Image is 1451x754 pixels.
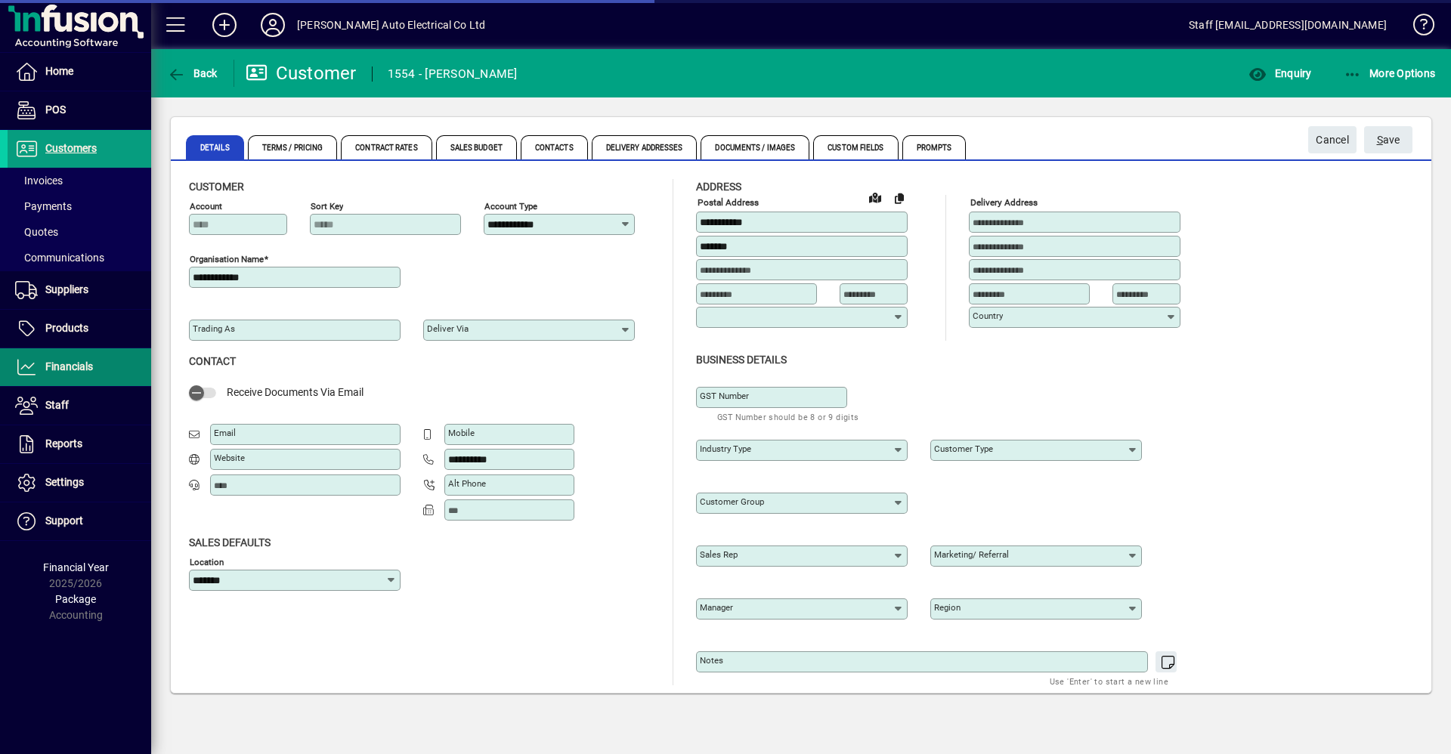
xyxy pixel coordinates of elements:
mat-label: Customer group [700,496,764,507]
mat-label: Trading as [193,323,235,334]
button: Save [1364,126,1412,153]
button: Add [200,11,249,39]
span: Cancel [1316,128,1349,153]
span: POS [45,104,66,116]
a: Quotes [8,219,151,245]
a: Staff [8,387,151,425]
div: Staff [EMAIL_ADDRESS][DOMAIN_NAME] [1189,13,1387,37]
span: Settings [45,476,84,488]
span: Receive Documents Via Email [227,386,364,398]
mat-hint: Use 'Enter' to start a new line [1050,672,1168,690]
span: Home [45,65,73,77]
a: Home [8,53,151,91]
span: Custom Fields [813,135,898,159]
a: Settings [8,464,151,502]
mat-label: Account Type [484,201,537,212]
mat-label: Website [214,453,245,463]
a: Products [8,310,151,348]
mat-label: GST Number [700,391,749,401]
button: Profile [249,11,297,39]
span: Reports [45,437,82,450]
mat-label: Notes [700,655,723,666]
span: Details [186,135,244,159]
span: Quotes [15,226,58,238]
mat-label: Organisation name [190,254,264,264]
button: Back [163,60,221,87]
span: Business details [696,354,787,366]
span: ave [1377,128,1400,153]
div: 1554 - [PERSON_NAME] [388,62,518,86]
span: Contact [189,355,236,367]
span: Sales defaults [189,536,271,549]
mat-label: Deliver via [427,323,469,334]
span: Financial Year [43,561,109,573]
span: Customers [45,142,97,154]
span: Communications [15,252,104,264]
mat-label: Marketing/ Referral [934,549,1009,560]
a: View on map [863,185,887,209]
span: Sales Budget [436,135,517,159]
span: Suppliers [45,283,88,295]
div: [PERSON_NAME] Auto Electrical Co Ltd [297,13,485,37]
span: Payments [15,200,72,212]
button: Copy to Delivery address [887,186,911,210]
a: Invoices [8,168,151,193]
a: Knowledge Base [1402,3,1432,52]
a: Suppliers [8,271,151,309]
span: Address [696,181,741,193]
mat-label: Account [190,201,222,212]
a: Communications [8,245,151,270]
a: Payments [8,193,151,219]
span: Support [45,515,83,527]
span: Staff [45,399,69,411]
span: Financials [45,360,93,372]
span: Back [167,67,218,79]
span: Invoices [15,175,63,187]
span: S [1377,134,1383,146]
span: Customer [189,181,244,193]
mat-label: Industry type [700,443,751,454]
mat-label: Country [973,311,1003,321]
span: Documents / Images [701,135,809,159]
a: POS [8,91,151,129]
button: More Options [1340,60,1440,87]
mat-label: Location [190,556,224,567]
span: Delivery Addresses [592,135,698,159]
mat-label: Manager [700,602,733,613]
span: More Options [1344,67,1436,79]
button: Cancel [1308,126,1357,153]
mat-label: Mobile [448,428,475,438]
span: Enquiry [1248,67,1311,79]
span: Contract Rates [341,135,432,159]
mat-label: Region [934,602,961,613]
a: Financials [8,348,151,386]
a: Support [8,502,151,540]
button: Enquiry [1245,60,1315,87]
span: Package [55,593,96,605]
mat-label: Sort key [311,201,343,212]
span: Products [45,322,88,334]
mat-label: Sales rep [700,549,738,560]
app-page-header-button: Back [151,60,234,87]
mat-label: Email [214,428,236,438]
a: Reports [8,425,151,463]
mat-label: Alt Phone [448,478,486,489]
span: Prompts [902,135,967,159]
mat-hint: GST Number should be 8 or 9 digits [717,408,859,425]
span: Contacts [521,135,588,159]
div: Customer [246,61,357,85]
mat-label: Customer type [934,443,993,454]
span: Terms / Pricing [248,135,338,159]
